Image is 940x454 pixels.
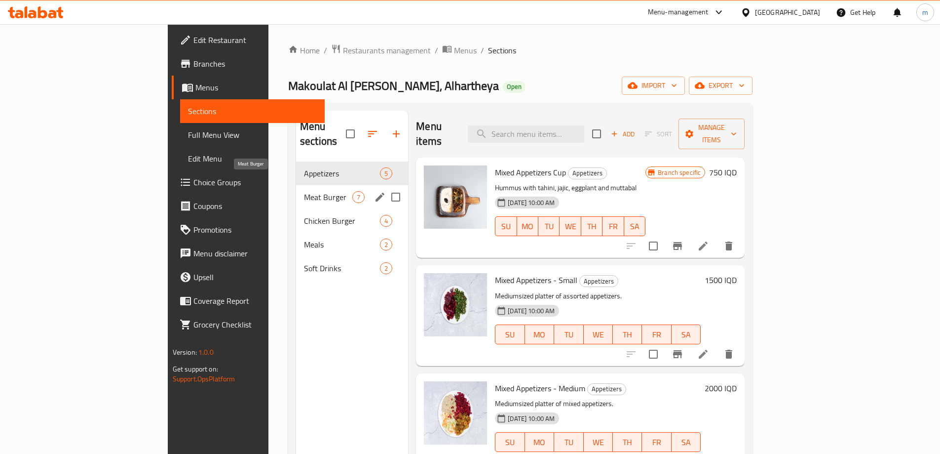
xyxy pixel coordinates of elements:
[529,435,550,450] span: MO
[558,328,579,342] span: TU
[180,123,325,147] a: Full Menu View
[193,176,317,188] span: Choice Groups
[676,328,697,342] span: SA
[495,290,701,302] p: Mediumsized platter of assorted appetizers.
[499,219,513,234] span: SU
[416,119,456,149] h2: Menu items
[678,119,745,149] button: Manage items
[380,262,392,274] div: items
[173,346,197,359] span: Version:
[324,44,327,56] li: /
[580,276,618,287] span: Appetizers
[380,240,392,249] span: 2
[717,342,741,366] button: delete
[542,219,556,234] span: TU
[717,234,741,258] button: delete
[304,239,380,250] div: Meals
[568,167,607,179] div: Appetizers
[424,165,487,229] img: Mixed Appetizers Cup
[525,325,554,344] button: MO
[188,153,317,165] span: Edit Menu
[628,219,641,234] span: SA
[188,129,317,141] span: Full Menu View
[495,432,525,452] button: SU
[384,122,408,146] button: Add section
[666,342,689,366] button: Branch-specific-item
[468,125,584,143] input: search
[380,167,392,179] div: items
[709,165,737,179] h6: 750 IQD
[697,80,745,92] span: export
[173,372,235,385] a: Support.OpsPlatform
[499,328,521,342] span: SU
[617,435,638,450] span: TH
[613,432,642,452] button: TH
[584,325,613,344] button: WE
[373,190,387,205] button: edit
[495,165,566,180] span: Mixed Appetizers Cup
[642,432,671,452] button: FR
[521,219,534,234] span: MO
[343,44,431,56] span: Restaurants management
[564,219,577,234] span: WE
[172,313,325,336] a: Grocery Checklist
[180,147,325,170] a: Edit Menu
[648,6,709,18] div: Menu-management
[495,398,701,410] p: Mediumsized platter of mixed appetizers.
[172,28,325,52] a: Edit Restaurant
[581,216,602,236] button: TH
[296,158,408,284] nav: Menu sections
[630,80,677,92] span: import
[424,381,487,445] img: Mixed Appetizers - Medium
[495,381,585,396] span: Mixed Appetizers - Medium
[296,209,408,233] div: Chicken Burger4
[380,215,392,227] div: items
[288,75,499,97] span: Makoulat Al [PERSON_NAME], Alhartheya
[193,200,317,212] span: Coupons
[613,325,642,344] button: TH
[442,44,477,57] a: Menus
[686,122,737,146] span: Manage items
[503,81,526,93] div: Open
[193,224,317,236] span: Promotions
[585,219,599,234] span: TH
[296,233,408,256] div: Meals2
[617,328,638,342] span: TH
[588,383,626,395] span: Appetizers
[672,432,701,452] button: SA
[642,325,671,344] button: FR
[504,306,559,316] span: [DATE] 10:00 AM
[588,328,609,342] span: WE
[172,242,325,265] a: Menu disclaimer
[380,216,392,226] span: 4
[586,124,607,144] span: Select section
[643,344,664,365] span: Select to update
[424,273,487,336] img: Mixed Appetizers - Small
[666,234,689,258] button: Branch-specific-item
[172,218,325,242] a: Promotions
[173,363,218,375] span: Get support on:
[624,216,645,236] button: SA
[172,265,325,289] a: Upsell
[481,44,484,56] li: /
[689,77,752,95] button: export
[304,262,380,274] span: Soft Drinks
[193,271,317,283] span: Upsell
[517,216,538,236] button: MO
[172,194,325,218] a: Coupons
[558,435,579,450] span: TU
[296,256,408,280] div: Soft Drinks2
[705,273,737,287] h6: 1500 IQD
[172,289,325,313] a: Coverage Report
[340,124,361,144] span: Select all sections
[193,248,317,259] span: Menu disclaimer
[304,167,380,179] span: Appetizers
[529,328,550,342] span: MO
[288,44,752,57] nav: breadcrumb
[195,82,317,93] span: Menus
[607,126,639,142] span: Add item
[588,435,609,450] span: WE
[606,219,620,234] span: FR
[639,126,678,142] span: Select section first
